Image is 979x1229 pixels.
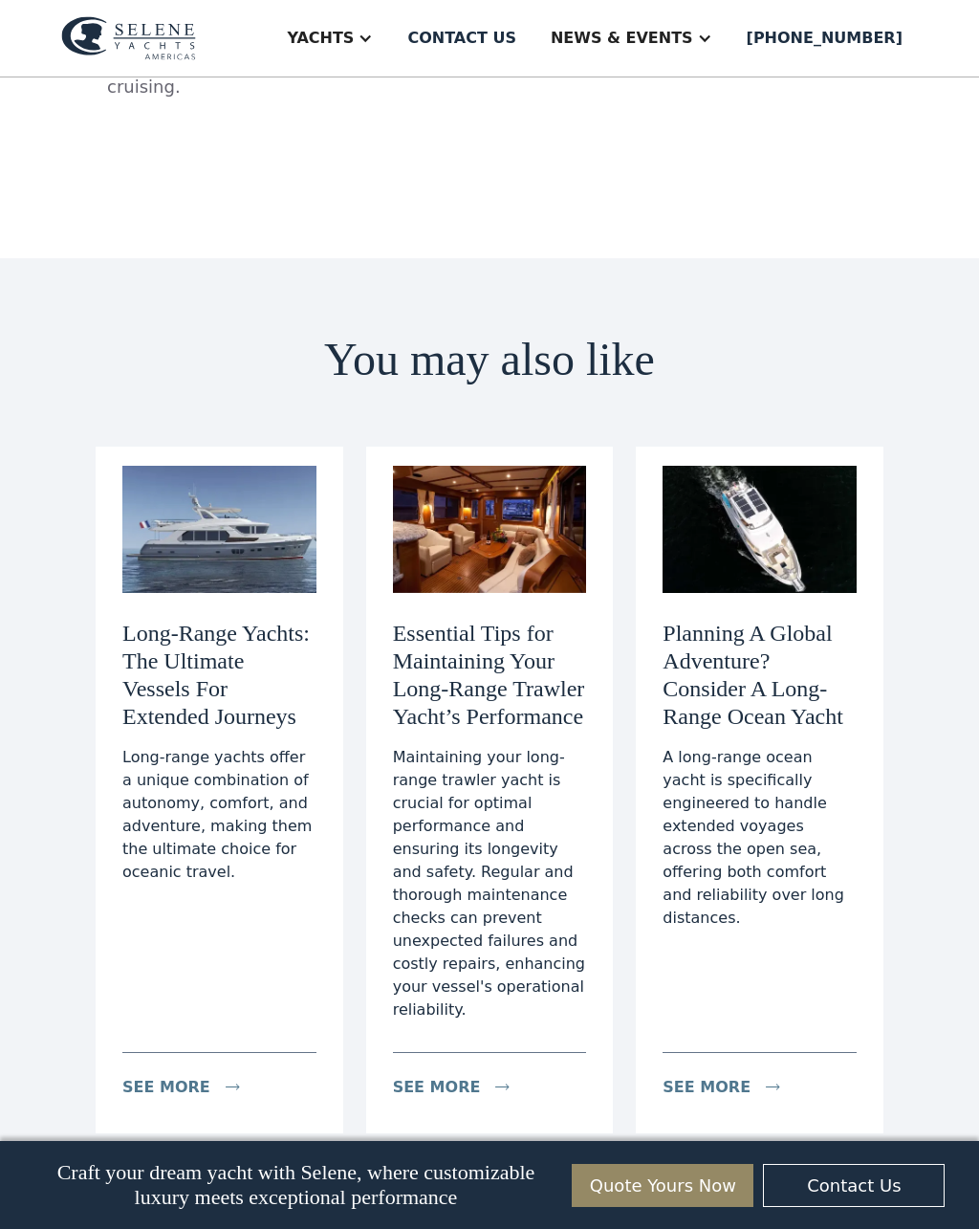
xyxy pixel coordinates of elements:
img: icon [226,1084,240,1090]
a: Planning A Global Adventure? Consider A Long-Range Ocean YachtA long-range ocean yacht is specifi... [636,447,883,1133]
div: [PHONE_NUMBER] [747,27,903,50]
a: Essential Tips for Maintaining Your Long-Range Trawler Yacht’s PerformanceMaintaining your long-r... [366,447,614,1133]
a: Contact Us [763,1164,945,1207]
h2: You may also like [324,335,655,385]
div: see more [393,1076,481,1099]
div: Long-range yachts offer a unique combination of autonomy, comfort, and adventure, making them the... [122,746,316,884]
img: icon [766,1084,780,1090]
a: Quote Yours Now [572,1164,753,1207]
div: Maintaining your long-range trawler yacht is crucial for optimal performance and ensuring its lon... [393,746,587,1021]
div: see more [122,1076,210,1099]
h3: Essential Tips for Maintaining Your Long-Range Trawler Yacht’s Performance [393,620,587,730]
div: A long-range ocean yacht is specifically engineered to handle extended voyages across the open se... [663,746,857,930]
a: Long-Range Yachts: The Ultimate Vessels For Extended JourneysLong-range yachts offer a unique com... [96,447,343,1133]
div: News & EVENTS [551,27,693,50]
div: see more [663,1076,751,1099]
p: Craft your dream yacht with Selene, where customizable luxury meets exceptional performance [34,1160,558,1210]
img: logo [61,16,196,60]
h3: Long-Range Yachts: The Ultimate Vessels For Extended Journeys [122,620,316,730]
h3: Planning A Global Adventure? Consider A Long-Range Ocean Yacht [663,620,857,730]
img: icon [495,1084,510,1090]
div: Contact us [407,27,516,50]
div: Yachts [287,27,354,50]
